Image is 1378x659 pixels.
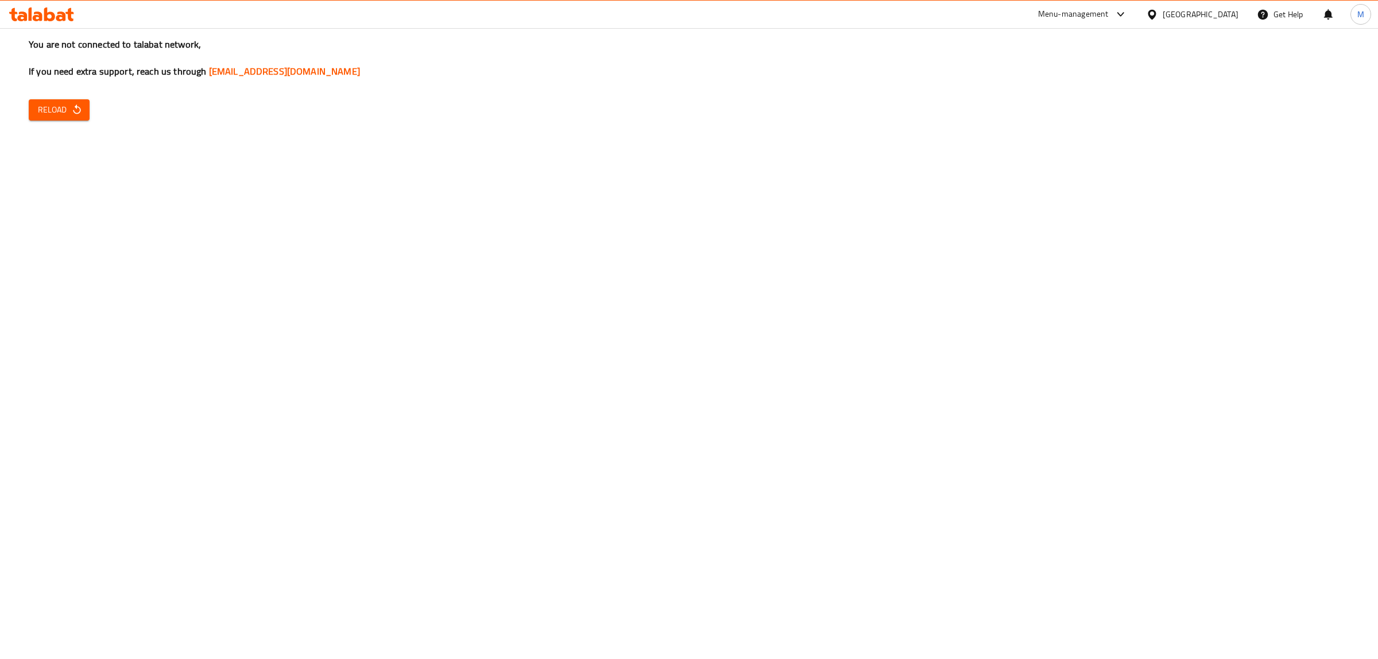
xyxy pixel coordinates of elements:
div: [GEOGRAPHIC_DATA] [1163,8,1238,21]
h3: You are not connected to talabat network, If you need extra support, reach us through [29,38,1349,78]
span: M [1357,8,1364,21]
a: [EMAIL_ADDRESS][DOMAIN_NAME] [209,63,360,80]
button: Reload [29,99,90,121]
div: Menu-management [1038,7,1109,21]
span: Reload [38,103,80,117]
